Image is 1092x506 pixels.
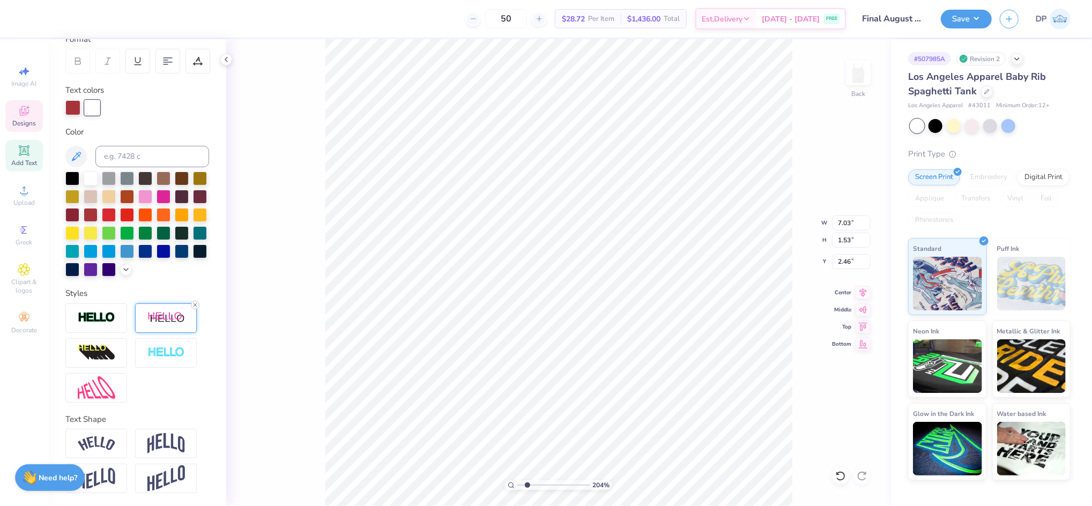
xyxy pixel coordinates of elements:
[997,325,1060,337] span: Metallic & Glitter Ink
[997,257,1066,310] img: Puff Ink
[851,89,865,99] div: Back
[832,306,851,314] span: Middle
[997,422,1066,475] img: Water based Ink
[908,70,1046,98] span: Los Angeles Apparel Baby Rib Spaghetti Tank
[65,126,209,138] div: Color
[78,344,115,361] img: 3d Illusion
[147,433,185,453] img: Arch
[908,101,963,110] span: Los Angeles Apparel
[996,101,1050,110] span: Minimum Order: 12 +
[908,148,1071,160] div: Print Type
[913,243,941,254] span: Standard
[78,468,115,489] img: Flag
[12,79,37,88] span: Image AI
[1034,191,1059,207] div: Foil
[65,287,209,300] div: Styles
[913,422,982,475] img: Glow in the Dark Ink
[968,101,991,110] span: # 43011
[1036,13,1047,25] span: DP
[826,15,837,23] span: FREE
[832,323,851,331] span: Top
[39,473,78,483] strong: Need help?
[954,191,997,207] div: Transfers
[592,480,610,490] span: 204 %
[65,33,210,46] div: Format
[5,278,43,295] span: Clipart & logos
[997,339,1066,393] img: Metallic & Glitter Ink
[147,311,185,325] img: Shadow
[913,339,982,393] img: Neon Ink
[147,465,185,492] img: Rise
[913,257,982,310] img: Standard
[913,325,939,337] span: Neon Ink
[65,413,209,426] div: Text Shape
[941,10,992,28] button: Save
[908,52,951,65] div: # 507985A
[11,159,37,167] span: Add Text
[832,340,851,348] span: Bottom
[848,62,869,84] img: Back
[12,119,36,128] span: Designs
[1036,9,1071,29] a: DP
[832,289,851,296] span: Center
[664,13,680,25] span: Total
[95,146,209,167] input: e.g. 7428 c
[762,13,820,25] span: [DATE] - [DATE]
[908,212,960,228] div: Rhinestones
[1017,169,1069,185] div: Digital Print
[78,436,115,451] img: Arc
[908,191,951,207] div: Applique
[1050,9,1071,29] img: Darlene Padilla
[485,9,527,28] input: – –
[13,198,35,207] span: Upload
[702,13,742,25] span: Est. Delivery
[588,13,614,25] span: Per Item
[78,311,115,324] img: Stroke
[65,84,104,96] label: Text colors
[913,408,974,419] span: Glow in the Dark Ink
[562,13,585,25] span: $28.72
[147,347,185,359] img: Negative Space
[16,238,33,247] span: Greek
[11,326,37,334] span: Decorate
[908,169,960,185] div: Screen Print
[997,243,1020,254] span: Puff Ink
[78,376,115,399] img: Free Distort
[963,169,1014,185] div: Embroidery
[1000,191,1030,207] div: Vinyl
[997,408,1046,419] span: Water based Ink
[854,8,933,29] input: Untitled Design
[956,52,1006,65] div: Revision 2
[627,13,660,25] span: $1,436.00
